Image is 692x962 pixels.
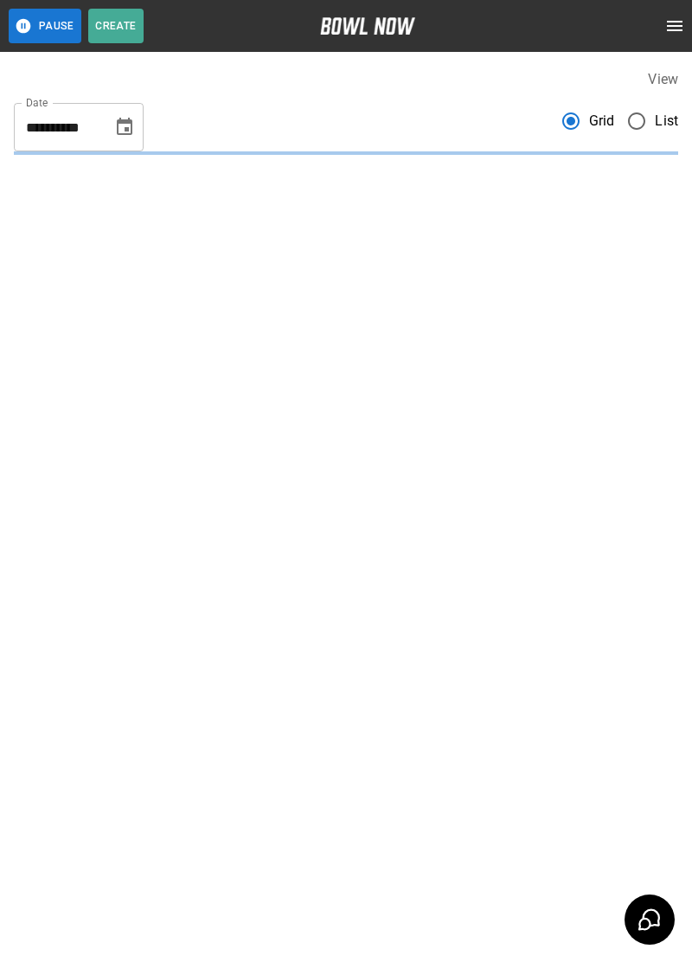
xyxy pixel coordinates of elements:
button: Create [88,9,144,43]
button: Pause [9,9,81,43]
span: List [655,111,678,131]
label: View [648,71,678,87]
button: Choose date, selected date is Aug 24, 2025 [107,110,142,144]
img: logo [320,17,415,35]
button: open drawer [657,9,692,43]
span: Grid [589,111,615,131]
